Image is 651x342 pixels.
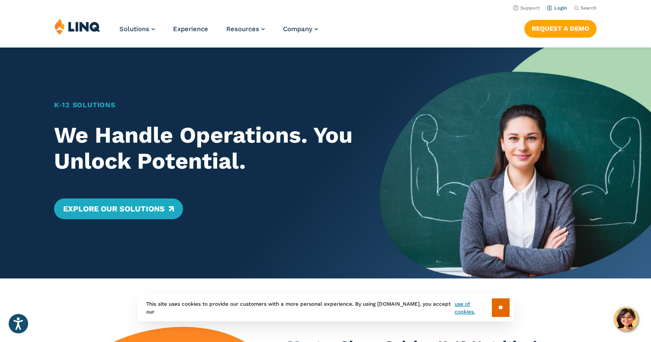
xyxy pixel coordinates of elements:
span: Resources [226,25,259,33]
a: Experience [173,25,208,33]
a: Explore Our Solutions [54,198,183,219]
a: Company [283,25,318,33]
div: This site uses cookies to provide our customers with a more personal experience. By using [DOMAIN... [138,294,514,321]
a: Request a Demo [524,20,596,37]
span: Company [283,25,312,33]
img: Home Banner [380,48,651,278]
button: Open Search Bar [574,5,596,11]
span: Search [580,5,596,11]
a: use of cookies. [455,300,491,316]
a: Login [547,5,567,11]
a: Solutions [119,25,155,33]
nav: Primary Navigation [119,18,318,47]
nav: Button Navigation [524,18,596,37]
h1: K‑12 Solutions [54,100,353,110]
h2: We Handle Operations. You Unlock Potential. [54,122,353,174]
a: Support [513,5,540,11]
img: LINQ | K‑12 Software [55,18,100,35]
span: Solutions [119,25,149,33]
a: Resources [226,25,265,33]
button: Hello, have a question? Let’s chat. [614,307,638,331]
